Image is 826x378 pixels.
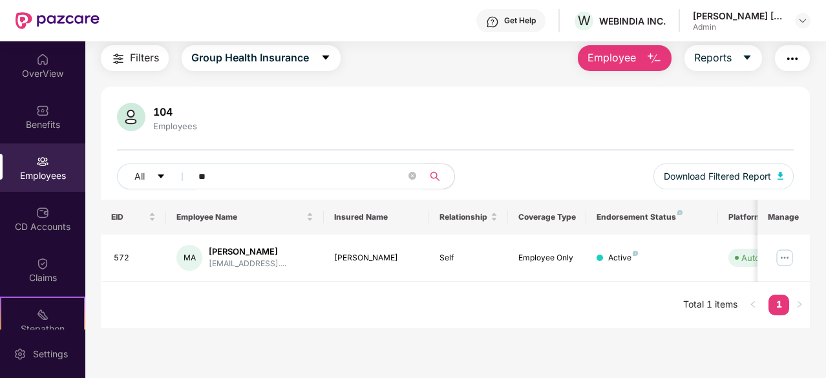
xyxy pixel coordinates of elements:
div: Employees [151,121,200,131]
img: svg+xml;base64,PHN2ZyB4bWxucz0iaHR0cDovL3d3dy53My5vcmcvMjAwMC9zdmciIHhtbG5zOnhsaW5rPSJodHRwOi8vd3... [117,103,145,131]
img: svg+xml;base64,PHN2ZyBpZD0iRW1wbG95ZWVzIiB4bWxucz0iaHR0cDovL3d3dy53My5vcmcvMjAwMC9zdmciIHdpZHRoPS... [36,155,49,168]
div: Admin [693,22,783,32]
span: left [749,300,757,308]
img: svg+xml;base64,PHN2ZyB4bWxucz0iaHR0cDovL3d3dy53My5vcmcvMjAwMC9zdmciIHhtbG5zOnhsaW5rPSJodHRwOi8vd3... [646,51,662,67]
th: Coverage Type [508,200,587,235]
span: close-circle [408,171,416,183]
img: svg+xml;base64,PHN2ZyB4bWxucz0iaHR0cDovL3d3dy53My5vcmcvMjAwMC9zdmciIHdpZHRoPSI4IiBoZWlnaHQ9IjgiIH... [633,251,638,256]
div: 572 [114,252,156,264]
button: Filters [101,45,169,71]
span: All [134,169,145,184]
span: Employee Name [176,212,304,222]
span: W [578,13,591,28]
button: search [423,163,455,189]
img: svg+xml;base64,PHN2ZyBpZD0iSG9tZSIgeG1sbnM9Imh0dHA6Ly93d3cudzMub3JnLzIwMDAvc3ZnIiB3aWR0aD0iMjAiIG... [36,53,49,66]
div: Employee Only [518,252,577,264]
img: svg+xml;base64,PHN2ZyB4bWxucz0iaHR0cDovL3d3dy53My5vcmcvMjAwMC9zdmciIHhtbG5zOnhsaW5rPSJodHRwOi8vd3... [778,172,784,180]
div: Self [439,252,498,264]
th: EID [101,200,167,235]
img: New Pazcare Logo [16,12,100,29]
div: 104 [151,105,200,118]
th: Manage [757,200,810,235]
img: svg+xml;base64,PHN2ZyBpZD0iSGVscC0zMngzMiIgeG1sbnM9Imh0dHA6Ly93d3cudzMub3JnLzIwMDAvc3ZnIiB3aWR0aD... [486,16,499,28]
img: svg+xml;base64,PHN2ZyBpZD0iQ2xhaW0iIHhtbG5zPSJodHRwOi8vd3d3LnczLm9yZy8yMDAwL3N2ZyIgd2lkdGg9IjIwIi... [36,257,49,270]
span: EID [111,212,147,222]
div: MA [176,245,202,271]
button: Reportscaret-down [684,45,762,71]
li: Next Page [789,295,810,315]
span: Reports [694,50,732,66]
button: left [743,295,763,315]
div: Get Help [504,16,536,26]
button: Group Health Insurancecaret-down [182,45,341,71]
div: [PERSON_NAME] [PERSON_NAME] [693,10,783,22]
li: 1 [768,295,789,315]
div: Settings [29,348,72,361]
div: Auto Verified [741,251,793,264]
div: Active [608,252,638,264]
div: Endorsement Status [597,212,707,222]
span: caret-down [742,52,752,64]
img: svg+xml;base64,PHN2ZyB4bWxucz0iaHR0cDovL3d3dy53My5vcmcvMjAwMC9zdmciIHdpZHRoPSI4IiBoZWlnaHQ9IjgiIH... [677,210,683,215]
span: close-circle [408,172,416,180]
button: Download Filtered Report [653,163,794,189]
span: Filters [130,50,159,66]
img: svg+xml;base64,PHN2ZyBpZD0iRHJvcGRvd24tMzJ4MzIiIHhtbG5zPSJodHRwOi8vd3d3LnczLm9yZy8yMDAwL3N2ZyIgd2... [798,16,808,26]
div: Platform Status [728,212,800,222]
div: [EMAIL_ADDRESS].... [209,258,286,270]
span: search [423,171,448,182]
img: svg+xml;base64,PHN2ZyB4bWxucz0iaHR0cDovL3d3dy53My5vcmcvMjAwMC9zdmciIHdpZHRoPSIyNCIgaGVpZ2h0PSIyNC... [111,51,126,67]
img: svg+xml;base64,PHN2ZyB4bWxucz0iaHR0cDovL3d3dy53My5vcmcvMjAwMC9zdmciIHdpZHRoPSIyNCIgaGVpZ2h0PSIyNC... [785,51,800,67]
div: [PERSON_NAME] [334,252,419,264]
span: caret-down [321,52,331,64]
span: Download Filtered Report [664,169,771,184]
span: caret-down [156,172,165,182]
div: Stepathon [1,322,84,335]
div: WEBINDIA INC. [599,15,666,27]
th: Employee Name [166,200,324,235]
th: Relationship [429,200,508,235]
span: Group Health Insurance [191,50,309,66]
span: right [796,300,803,308]
th: Insured Name [324,200,429,235]
img: manageButton [774,247,795,268]
li: Previous Page [743,295,763,315]
button: Employee [578,45,672,71]
button: right [789,295,810,315]
a: 1 [768,295,789,314]
span: Employee [588,50,636,66]
span: Relationship [439,212,488,222]
li: Total 1 items [683,295,737,315]
img: svg+xml;base64,PHN2ZyBpZD0iU2V0dGluZy0yMHgyMCIgeG1sbnM9Imh0dHA6Ly93d3cudzMub3JnLzIwMDAvc3ZnIiB3aW... [14,348,26,361]
button: Allcaret-down [117,163,196,189]
img: svg+xml;base64,PHN2ZyBpZD0iQ0RfQWNjb3VudHMiIGRhdGEtbmFtZT0iQ0QgQWNjb3VudHMiIHhtbG5zPSJodHRwOi8vd3... [36,206,49,219]
img: svg+xml;base64,PHN2ZyBpZD0iQmVuZWZpdHMiIHhtbG5zPSJodHRwOi8vd3d3LnczLm9yZy8yMDAwL3N2ZyIgd2lkdGg9Ij... [36,104,49,117]
img: svg+xml;base64,PHN2ZyB4bWxucz0iaHR0cDovL3d3dy53My5vcmcvMjAwMC9zdmciIHdpZHRoPSIyMSIgaGVpZ2h0PSIyMC... [36,308,49,321]
div: [PERSON_NAME] [209,246,286,258]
